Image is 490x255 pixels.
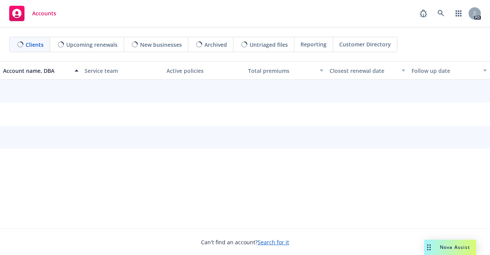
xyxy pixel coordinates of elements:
[440,244,470,250] span: Nova Assist
[424,240,434,255] div: Drag to move
[250,41,288,49] span: Untriaged files
[6,3,59,24] a: Accounts
[82,61,163,80] button: Service team
[424,240,476,255] button: Nova Assist
[201,238,289,246] span: Can't find an account?
[339,40,391,48] span: Customer Directory
[416,6,431,21] a: Report a Bug
[85,67,160,75] div: Service team
[245,61,327,80] button: Total premiums
[32,10,56,16] span: Accounts
[140,41,182,49] span: New businesses
[451,6,466,21] a: Switch app
[163,61,245,80] button: Active policies
[248,67,315,75] div: Total premiums
[26,41,44,49] span: Clients
[301,40,327,48] span: Reporting
[167,67,242,75] div: Active policies
[433,6,449,21] a: Search
[330,67,397,75] div: Closest renewal date
[327,61,408,80] button: Closest renewal date
[204,41,227,49] span: Archived
[412,67,479,75] div: Follow up date
[408,61,490,80] button: Follow up date
[66,41,118,49] span: Upcoming renewals
[3,67,70,75] div: Account name, DBA
[258,239,289,246] a: Search for it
